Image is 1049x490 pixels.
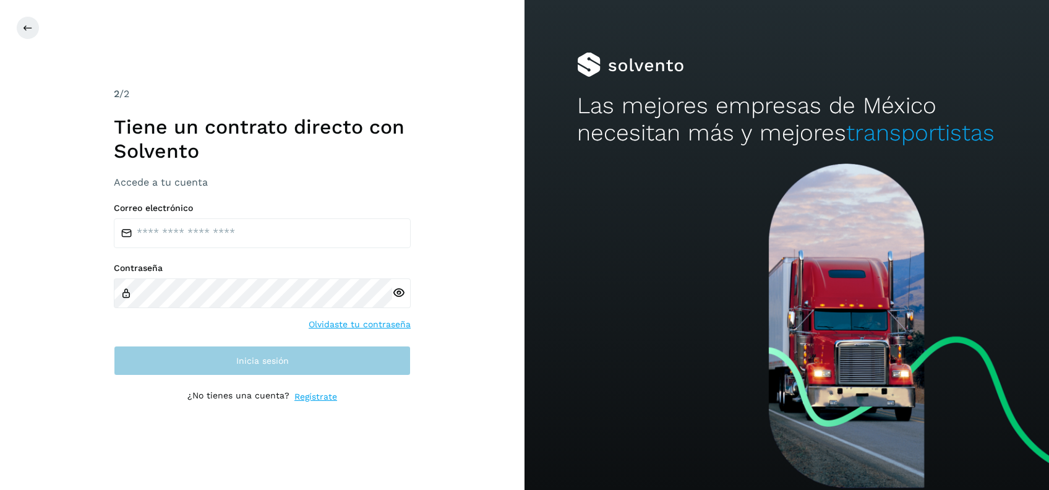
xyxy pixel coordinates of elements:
p: ¿No tienes una cuenta? [187,390,289,403]
span: 2 [114,88,119,100]
h1: Tiene un contrato directo con Solvento [114,115,411,163]
button: Inicia sesión [114,346,411,376]
label: Contraseña [114,263,411,273]
a: Olvidaste tu contraseña [309,318,411,331]
h3: Accede a tu cuenta [114,176,411,188]
a: Regístrate [294,390,337,403]
span: transportistas [846,119,995,146]
span: Inicia sesión [236,356,289,365]
div: /2 [114,87,411,101]
h2: Las mejores empresas de México necesitan más y mejores [577,92,996,147]
label: Correo electrónico [114,203,411,213]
